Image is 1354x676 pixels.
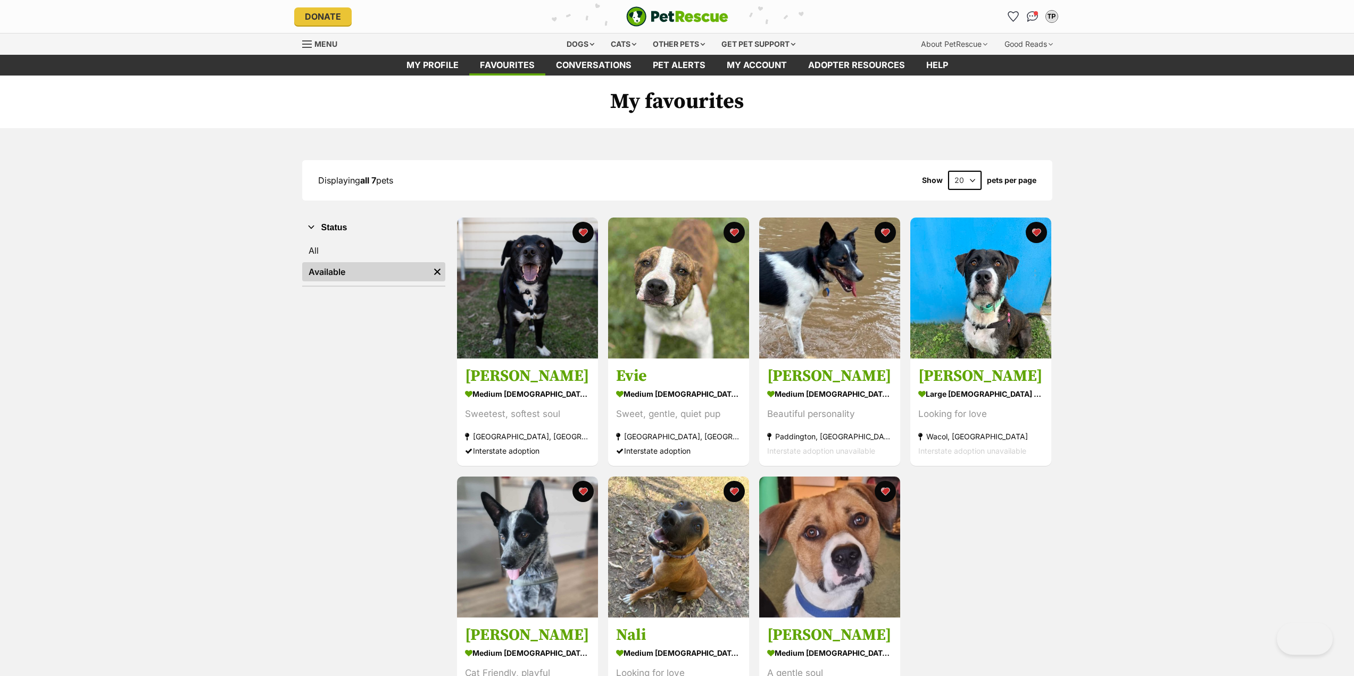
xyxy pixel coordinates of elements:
[724,222,745,243] button: favourite
[918,366,1043,387] h3: [PERSON_NAME]
[875,222,896,243] button: favourite
[465,625,590,645] h3: [PERSON_NAME]
[1046,11,1057,22] div: TP
[1027,11,1038,22] img: chat-41dd97257d64d25036548639549fe6c8038ab92f7586957e7f3b1b290dea8141.svg
[918,387,1043,402] div: large [DEMOGRAPHIC_DATA] Dog
[608,218,749,358] img: Evie
[997,34,1060,55] div: Good Reads
[294,7,352,26] a: Donate
[918,447,1026,456] span: Interstate adoption unavailable
[302,241,445,260] a: All
[910,358,1051,466] a: [PERSON_NAME] large [DEMOGRAPHIC_DATA] Dog Looking for love Wacol, [GEOGRAPHIC_DATA] Interstate a...
[457,477,598,617] img: Tommy
[1026,222,1047,243] button: favourite
[645,34,712,55] div: Other pets
[465,387,590,402] div: medium [DEMOGRAPHIC_DATA] Dog
[314,39,337,48] span: Menu
[572,481,594,502] button: favourite
[608,358,749,466] a: Evie medium [DEMOGRAPHIC_DATA] Dog Sweet, gentle, quiet pup [GEOGRAPHIC_DATA], [GEOGRAPHIC_DATA] ...
[918,407,1043,422] div: Looking for love
[457,218,598,358] img: Freddie
[616,407,741,422] div: Sweet, gentle, quiet pup
[616,387,741,402] div: medium [DEMOGRAPHIC_DATA] Dog
[767,407,892,422] div: Beautiful personality
[616,645,741,661] div: medium [DEMOGRAPHIC_DATA] Dog
[469,55,545,76] a: Favourites
[918,430,1043,444] div: Wacol, [GEOGRAPHIC_DATA]
[910,218,1051,358] img: Ozzie
[642,55,716,76] a: Pet alerts
[396,55,469,76] a: My profile
[759,358,900,466] a: [PERSON_NAME] medium [DEMOGRAPHIC_DATA] Dog Beautiful personality Paddington, [GEOGRAPHIC_DATA] I...
[1005,8,1022,25] a: Favourites
[302,34,345,53] a: Menu
[465,366,590,387] h3: [PERSON_NAME]
[465,645,590,661] div: medium [DEMOGRAPHIC_DATA] Dog
[922,176,943,185] span: Show
[913,34,995,55] div: About PetRescue
[626,6,728,27] img: logo-e224e6f780fb5917bec1dbf3a21bbac754714ae5b6737aabdf751b685950b380.svg
[716,55,798,76] a: My account
[429,262,445,281] a: Remove filter
[724,481,745,502] button: favourite
[457,358,598,466] a: [PERSON_NAME] medium [DEMOGRAPHIC_DATA] Dog Sweetest, softest soul [GEOGRAPHIC_DATA], [GEOGRAPHIC...
[1043,8,1060,25] button: My account
[465,430,590,444] div: [GEOGRAPHIC_DATA], [GEOGRAPHIC_DATA]
[767,387,892,402] div: medium [DEMOGRAPHIC_DATA] Dog
[1024,8,1041,25] a: Conversations
[608,477,749,617] img: Nali
[545,55,642,76] a: conversations
[603,34,644,55] div: Cats
[465,407,590,422] div: Sweetest, softest soul
[767,625,892,645] h3: [PERSON_NAME]
[616,625,741,645] h3: Nali
[465,444,590,458] div: Interstate adoption
[767,645,892,661] div: medium [DEMOGRAPHIC_DATA] Dog
[767,447,875,456] span: Interstate adoption unavailable
[916,55,959,76] a: Help
[616,366,741,387] h3: Evie
[572,222,594,243] button: favourite
[1277,623,1333,655] iframe: Help Scout Beacon - Open
[767,430,892,444] div: Paddington, [GEOGRAPHIC_DATA]
[360,175,376,186] strong: all 7
[626,6,728,27] a: PetRescue
[767,366,892,387] h3: [PERSON_NAME]
[759,477,900,617] img: Jason Bourne
[987,176,1036,185] label: pets per page
[616,430,741,444] div: [GEOGRAPHIC_DATA], [GEOGRAPHIC_DATA]
[875,481,896,502] button: favourite
[798,55,916,76] a: Adopter resources
[302,262,429,281] a: Available
[302,239,445,286] div: Status
[759,218,900,358] img: Penny
[616,444,741,458] div: Interstate adoption
[714,34,803,55] div: Get pet support
[559,34,602,55] div: Dogs
[318,175,393,186] span: Displaying pets
[302,221,445,235] button: Status
[1005,8,1060,25] ul: Account quick links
